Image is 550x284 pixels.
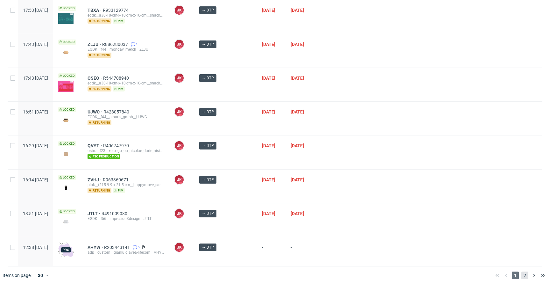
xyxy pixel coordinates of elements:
[103,177,130,182] a: R963360671
[103,143,130,148] a: R406747970
[291,143,304,148] span: [DATE]
[58,40,76,45] span: Locked
[58,116,74,124] img: version_two_editor_design
[58,217,74,226] img: version_two_editor_design
[262,211,275,216] span: [DATE]
[262,245,280,259] span: -
[104,245,131,250] a: R203443141
[58,48,74,56] img: version_two_editor_design
[23,109,48,114] span: 16:51 [DATE]
[58,242,74,258] img: pro-icon.017ec5509f39f3e742e3.png
[88,18,111,24] span: returning
[88,76,103,81] a: OSEO
[58,81,74,92] img: version_two_editor_design.png
[102,42,129,47] a: R886280037
[58,13,74,24] img: version_two_editor_design.png
[262,109,275,114] span: [DATE]
[103,8,130,13] a: R933129774
[138,245,140,250] span: 5
[262,42,275,47] span: [DATE]
[262,8,275,13] span: [DATE]
[291,8,304,13] span: [DATE]
[58,175,76,180] span: Locked
[58,6,76,11] span: Locked
[202,41,214,47] span: → DTP
[58,107,76,112] span: Locked
[131,245,140,250] a: 5
[88,47,164,52] div: EGDK__f44__monday_merch__ZLJU
[88,143,103,148] a: QVYT
[88,216,164,221] div: EGDK__f56__impresion3design__JTLT
[291,211,304,216] span: [DATE]
[88,13,164,18] div: egdk__a30-10-cm-x-10-cm-x-10-cm__snacks_with_benefits_gmbh__TBXA
[175,141,184,150] figcaption: JK
[88,182,164,187] div: plpk__t215-9-9-x-21-5-cm__happymove_sarl__ZVHJ
[291,109,304,114] span: [DATE]
[262,143,275,148] span: [DATE]
[521,272,528,279] span: 2
[88,53,111,58] span: returning
[202,177,214,183] span: → DTP
[23,211,48,216] span: 13:51 [DATE]
[88,148,164,153] div: ostro__f23__xolo_go_ou_nicolae_darie_nistor__QVYT
[103,76,130,81] a: R544708940
[58,184,74,192] img: version_two_editor_design
[512,272,519,279] span: 1
[23,143,48,148] span: 16:29 [DATE]
[175,74,184,83] figcaption: JK
[175,175,184,184] figcaption: JK
[103,109,130,114] a: R428057840
[102,211,129,216] a: R491009080
[88,245,104,250] span: AHYW
[23,76,48,81] span: 17:43 [DATE]
[34,271,46,280] div: 30
[58,209,76,214] span: Locked
[23,245,48,250] span: 12:38 [DATE]
[88,250,164,255] div: adp__custom__gianluigiavea-lifecom__AHYW
[58,141,76,146] span: Locked
[88,211,102,216] a: JTLT
[113,86,125,91] span: pim
[58,73,76,78] span: Locked
[88,188,111,193] span: returning
[113,18,125,24] span: pim
[202,75,214,81] span: → DTP
[262,76,275,81] span: [DATE]
[175,6,184,15] figcaption: JK
[202,109,214,115] span: → DTP
[88,8,103,13] span: TBXA
[291,76,304,81] span: [DATE]
[202,143,214,149] span: → DTP
[291,42,304,47] span: [DATE]
[88,86,111,91] span: returning
[88,81,164,86] div: egdk__a30-10-cm-x-10-cm-x-10-cm__snacks_with_benefits_gmbh__OSEO
[113,188,125,193] span: pim
[175,107,184,116] figcaption: JK
[58,149,74,158] img: version_two_editor_design.png
[23,177,48,182] span: 16:14 [DATE]
[175,243,184,252] figcaption: JK
[291,177,304,182] span: [DATE]
[202,244,214,250] span: → DTP
[3,272,32,279] span: Items on page:
[88,177,103,182] a: ZVHJ
[88,114,164,120] div: EGDK__f44__alpuris_gmbh__UJWC
[23,8,48,13] span: 17:53 [DATE]
[23,42,48,47] span: 17:43 [DATE]
[175,40,184,49] figcaption: JK
[291,245,314,259] span: -
[88,42,102,47] a: ZLJU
